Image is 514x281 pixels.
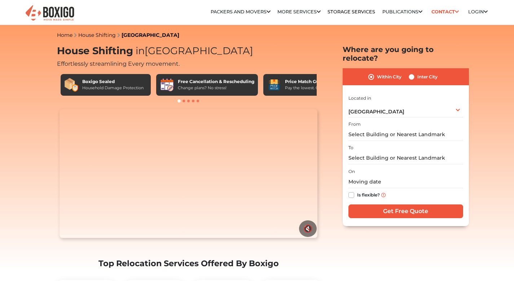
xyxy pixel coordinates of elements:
[348,204,463,218] input: Get Free Quote
[133,45,253,57] span: [GEOGRAPHIC_DATA]
[211,9,271,14] a: Packers and Movers
[348,176,463,188] input: Moving date
[429,6,461,17] a: Contact
[78,32,116,38] a: House Shifting
[357,191,380,198] label: Is flexible?
[417,73,438,81] label: Inter City
[285,85,340,91] div: Pay the lowest. Guaranteed!
[381,193,386,197] img: info
[136,45,145,57] span: in
[377,73,401,81] label: Within City
[57,45,320,57] h1: House Shifting
[328,9,375,14] a: Storage Services
[348,168,355,175] label: On
[468,9,488,14] a: Login
[285,78,340,85] div: Price Match Guarantee
[178,78,254,85] div: Free Cancellation & Rescheduling
[160,78,174,92] img: Free Cancellation & Rescheduling
[348,152,463,164] input: Select Building or Nearest Landmark
[60,109,317,238] video: Your browser does not support the video tag.
[382,9,422,14] a: Publications
[299,220,317,237] button: 🔇
[25,4,75,22] img: Boxigo
[348,128,463,141] input: Select Building or Nearest Landmark
[82,78,144,85] div: Boxigo Sealed
[348,108,404,115] span: [GEOGRAPHIC_DATA]
[343,45,469,62] h2: Where are you going to relocate?
[57,32,73,38] a: Home
[348,144,353,151] label: To
[348,121,361,127] label: From
[122,32,179,38] a: [GEOGRAPHIC_DATA]
[57,60,180,67] span: Effortlessly streamlining Every movement.
[348,95,371,101] label: Located in
[57,259,320,268] h2: Top Relocation Services Offered By Boxigo
[64,78,79,92] img: Boxigo Sealed
[267,78,281,92] img: Price Match Guarantee
[82,85,144,91] div: Household Damage Protection
[277,9,321,14] a: More services
[178,85,254,91] div: Change plans? No stress!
